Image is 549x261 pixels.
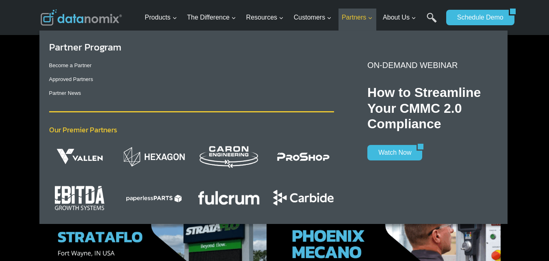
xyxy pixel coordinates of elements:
[246,12,284,23] span: Resources
[145,12,177,23] span: Products
[446,10,509,25] a: Schedule Demo
[187,12,236,23] span: The Difference
[342,12,373,23] span: Partners
[273,187,334,208] img: Datanomix and Carbide partner up to educate manufacturers on CMMC 2.0 compliance
[198,187,259,208] img: Align your production goals with real-time performance. By importing target cycle and setup times...
[52,184,107,212] img: Datanomix customers can access profit coaching through our partner, EBITDA Growth Systems
[49,40,122,54] a: Partner Program
[111,182,137,187] a: Privacy Policy
[91,182,103,187] a: Terms
[49,124,117,135] span: Our Premier Partners
[141,4,442,31] nav: Primary Navigation
[124,146,185,167] img: Datanomix and Hexagon partner up to deliver real-time production monitoring solutions to customers
[367,145,417,160] a: Watch Now
[273,147,334,167] img: The integration between Datanomix Production Monitoring and ProShop ERP replaces estimates with a...
[124,187,185,208] img: The Datanomix Integration with Paperless Parts enables you to import your quoted cycle times, set...
[198,141,259,172] img: Datanomix and Caron Engineering partner up to deliver real-time analytics and predictive insights...
[183,101,214,108] span: State/Region
[383,12,416,23] span: About Us
[367,59,489,72] p: ON-DEMAND WEBINAR
[183,34,219,41] span: Phone number
[367,85,481,131] strong: How to Streamline Your CMMC 2.0 Compliance
[49,90,81,96] a: Partner News
[49,62,92,68] a: Become a Partner
[183,0,209,8] span: Last Name
[427,13,437,31] a: Search
[49,76,93,82] a: Approved Partners
[41,9,122,26] img: Datanomix
[294,12,332,23] span: Customers
[49,147,111,167] img: Datanomix and Vallen partner up to deliver Tooling CPU Analytics to metalworking customers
